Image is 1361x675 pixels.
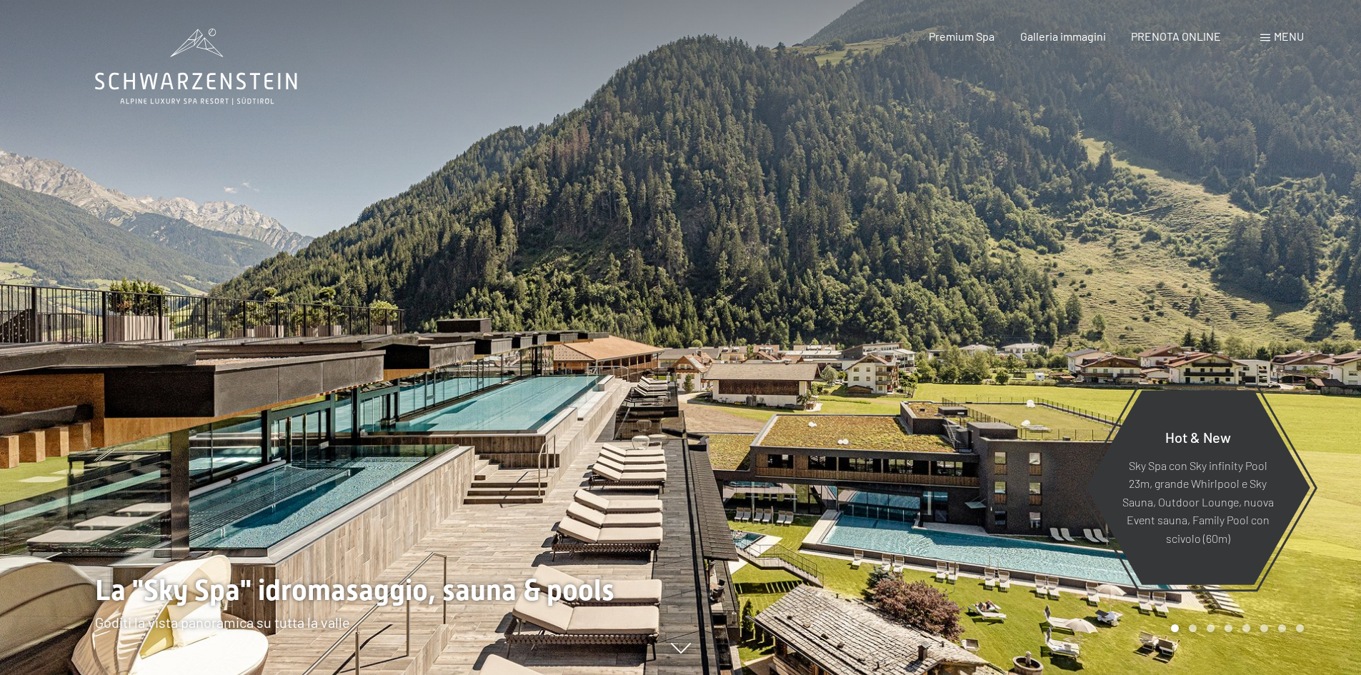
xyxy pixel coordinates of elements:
div: Carousel Page 8 [1296,624,1304,632]
a: PRENOTA ONLINE [1131,29,1221,43]
div: Carousel Page 4 [1225,624,1232,632]
span: Hot & New [1165,428,1231,445]
div: Carousel Page 6 [1260,624,1268,632]
a: Hot & New Sky Spa con Sky infinity Pool 23m, grande Whirlpool e Sky Sauna, Outdoor Lounge, nuova ... [1085,389,1311,586]
div: Carousel Pagination [1166,624,1304,632]
p: Sky Spa con Sky infinity Pool 23m, grande Whirlpool e Sky Sauna, Outdoor Lounge, nuova Event saun... [1120,456,1275,547]
span: Menu [1274,29,1304,43]
div: Carousel Page 3 [1207,624,1215,632]
div: Carousel Page 2 [1189,624,1197,632]
div: Carousel Page 7 [1278,624,1286,632]
a: Premium Spa [929,29,994,43]
a: Galleria immagini [1020,29,1106,43]
div: Carousel Page 1 (Current Slide) [1171,624,1179,632]
div: Carousel Page 5 [1242,624,1250,632]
